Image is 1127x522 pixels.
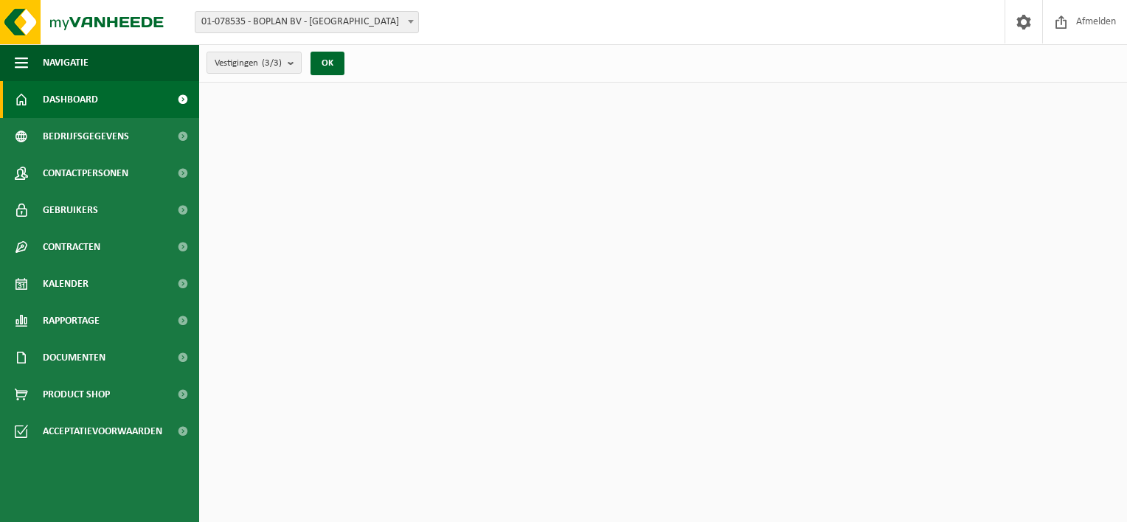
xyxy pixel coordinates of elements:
span: Vestigingen [215,52,282,74]
span: 01-078535 - BOPLAN BV - MOORSELE [195,11,419,33]
span: Bedrijfsgegevens [43,118,129,155]
button: Vestigingen(3/3) [207,52,302,74]
span: Navigatie [43,44,89,81]
span: Documenten [43,339,105,376]
span: Acceptatievoorwaarden [43,413,162,450]
span: Gebruikers [43,192,98,229]
span: Rapportage [43,302,100,339]
span: Contracten [43,229,100,265]
span: Dashboard [43,81,98,118]
span: Product Shop [43,376,110,413]
span: Kalender [43,265,89,302]
button: OK [311,52,344,75]
span: Contactpersonen [43,155,128,192]
count: (3/3) [262,58,282,68]
span: 01-078535 - BOPLAN BV - MOORSELE [195,12,418,32]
